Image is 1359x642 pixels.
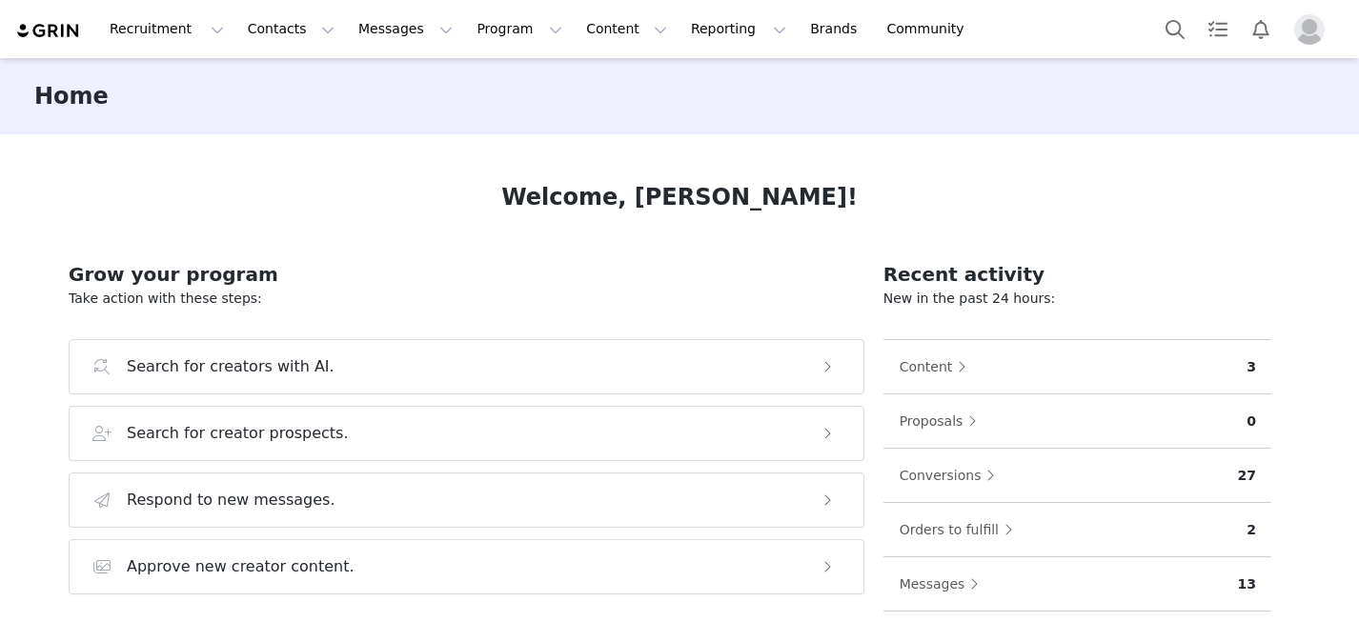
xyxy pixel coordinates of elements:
[127,422,349,445] h3: Search for creator prospects.
[1247,411,1256,431] p: 0
[127,355,335,378] h3: Search for creators with AI.
[69,289,864,309] p: Take action with these steps:
[899,351,977,382] button: Content
[1238,574,1256,594] p: 13
[69,406,864,461] button: Search for creator prospects.
[1283,14,1344,45] button: Profile
[127,555,355,578] h3: Approve new creator content.
[347,8,464,50] button: Messages
[1247,520,1256,540] p: 2
[799,8,874,50] a: Brands
[679,8,798,50] button: Reporting
[69,260,864,289] h2: Grow your program
[236,8,346,50] button: Contacts
[465,8,574,50] button: Program
[98,8,235,50] button: Recruitment
[69,472,864,528] button: Respond to new messages.
[1247,357,1256,377] p: 3
[899,460,1005,491] button: Conversions
[883,289,1271,309] p: New in the past 24 hours:
[899,406,987,436] button: Proposals
[876,8,984,50] a: Community
[575,8,679,50] button: Content
[127,489,335,512] h3: Respond to new messages.
[69,339,864,394] button: Search for creators with AI.
[1154,8,1196,50] button: Search
[883,260,1271,289] h2: Recent activity
[1294,14,1325,45] img: placeholder-profile.jpg
[1240,8,1282,50] button: Notifications
[1197,8,1239,50] a: Tasks
[501,180,858,214] h1: Welcome, [PERSON_NAME]!
[899,514,1023,545] button: Orders to fulfill
[15,22,82,40] img: grin logo
[1238,466,1256,486] p: 27
[899,569,989,599] button: Messages
[34,79,109,113] h3: Home
[69,539,864,594] button: Approve new creator content.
